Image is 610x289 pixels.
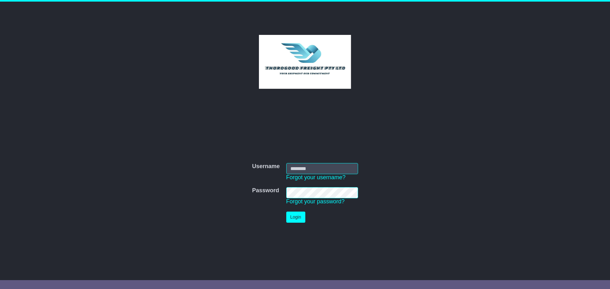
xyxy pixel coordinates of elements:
[259,35,351,89] img: Thorogood Freight Pty Ltd
[286,174,346,181] a: Forgot your username?
[252,163,280,170] label: Username
[286,198,345,205] a: Forgot your password?
[286,212,305,223] button: Login
[252,187,279,194] label: Password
